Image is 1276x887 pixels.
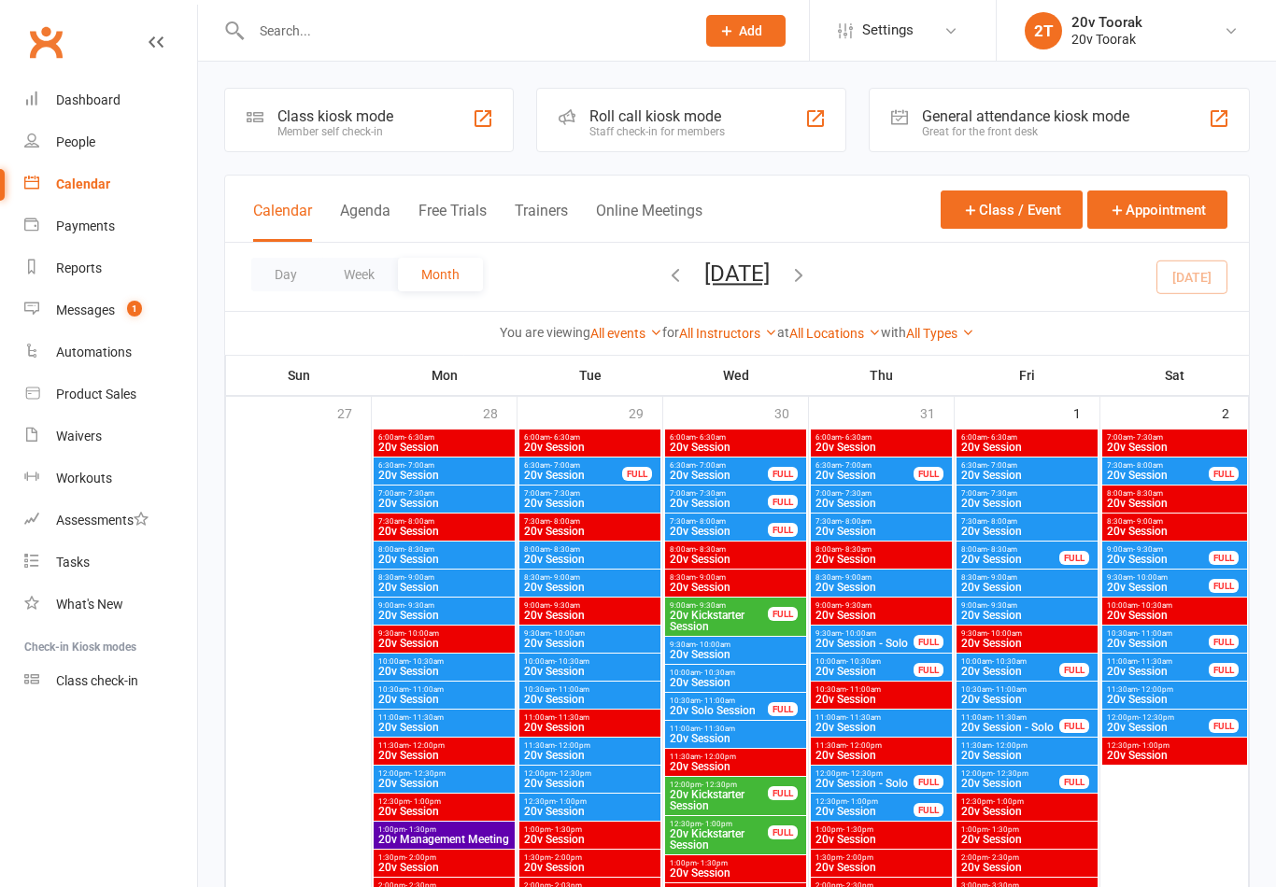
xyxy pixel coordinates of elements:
[987,545,1017,554] span: - 8:30am
[377,638,511,649] span: 20v Session
[669,554,802,565] span: 20v Session
[815,498,948,509] span: 20v Session
[377,554,511,565] span: 20v Session
[669,669,802,677] span: 10:00am
[842,461,872,470] span: - 7:00am
[679,326,777,341] a: All Instructors
[1133,433,1163,442] span: - 7:30am
[815,629,914,638] span: 9:30am
[1106,498,1243,509] span: 20v Session
[906,326,974,341] a: All Types
[1138,657,1172,666] span: - 11:30am
[846,713,881,722] span: - 11:30am
[862,9,914,51] span: Settings
[1209,635,1239,649] div: FULL
[815,517,948,526] span: 7:30am
[22,19,69,65] a: Clubworx
[768,495,798,509] div: FULL
[669,610,769,632] span: 20v Kickstarter Session
[1133,545,1163,554] span: - 9:30am
[550,489,580,498] span: - 7:30am
[696,573,726,582] span: - 9:00am
[404,601,434,610] span: - 9:30am
[24,584,197,626] a: What's New
[629,397,662,428] div: 29
[1059,663,1089,677] div: FULL
[696,489,726,498] span: - 7:30am
[960,573,1094,582] span: 8:30am
[663,356,809,395] th: Wed
[960,517,1094,526] span: 7:30am
[523,461,623,470] span: 6:30am
[815,442,948,453] span: 20v Session
[774,397,808,428] div: 30
[1209,663,1239,677] div: FULL
[523,638,657,649] span: 20v Session
[1133,517,1163,526] span: - 9:00am
[987,629,1022,638] span: - 10:00am
[372,356,517,395] th: Mon
[777,325,789,340] strong: at
[669,526,769,537] span: 20v Session
[1133,489,1163,498] span: - 8:30am
[701,669,735,677] span: - 10:30am
[842,517,872,526] span: - 8:00am
[1106,610,1243,621] span: 20v Session
[377,582,511,593] span: 20v Session
[500,325,590,340] strong: You are viewing
[1106,554,1210,565] span: 20v Session
[377,573,511,582] span: 8:30am
[24,163,197,205] a: Calendar
[127,301,142,317] span: 1
[696,641,730,649] span: - 10:00am
[701,697,735,705] span: - 11:00am
[555,685,589,694] span: - 11:00am
[409,685,444,694] span: - 11:00am
[662,325,679,340] strong: for
[1106,582,1210,593] span: 20v Session
[815,554,948,565] span: 20v Session
[1106,526,1243,537] span: 20v Session
[404,433,434,442] span: - 6:30am
[377,545,511,554] span: 8:00am
[706,15,786,47] button: Add
[404,629,439,638] span: - 10:00am
[669,433,802,442] span: 6:00am
[590,326,662,341] a: All events
[739,23,762,38] span: Add
[523,657,657,666] span: 10:00am
[1106,722,1210,733] span: 20v Session
[24,500,197,542] a: Assessments
[960,498,1094,509] span: 20v Session
[56,387,136,401] div: Product Sales
[523,666,657,677] span: 20v Session
[56,260,102,275] div: Reports
[669,641,802,649] span: 9:30am
[24,121,197,163] a: People
[1106,517,1243,526] span: 8:30am
[550,629,585,638] span: - 10:00am
[555,741,590,750] span: - 12:00pm
[696,517,726,526] span: - 8:00am
[669,601,769,610] span: 9:00am
[523,489,657,498] span: 7:00am
[960,554,1060,565] span: 20v Session
[523,601,657,610] span: 9:00am
[1106,713,1210,722] span: 12:00pm
[987,433,1017,442] span: - 6:30am
[696,545,726,554] span: - 8:30am
[24,660,197,702] a: Class kiosk mode
[523,545,657,554] span: 8:00am
[555,713,589,722] span: - 11:30am
[24,458,197,500] a: Workouts
[960,657,1060,666] span: 10:00am
[669,517,769,526] span: 7:30am
[523,582,657,593] span: 20v Session
[398,258,483,291] button: Month
[914,467,943,481] div: FULL
[56,673,138,688] div: Class check-in
[377,713,511,722] span: 11:00am
[56,597,123,612] div: What's New
[409,657,444,666] span: - 10:30am
[960,461,1094,470] span: 6:30am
